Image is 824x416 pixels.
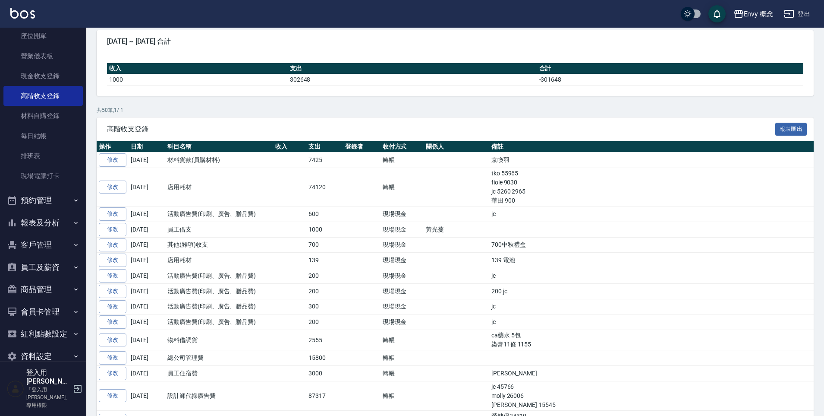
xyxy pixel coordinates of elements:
[3,166,83,186] a: 現場電腦打卡
[3,189,83,212] button: 預約管理
[381,268,424,284] td: 現場現金
[489,168,814,206] td: tko 55965 fiole 9030 jc 5260 2965 華田 900
[306,330,343,350] td: 2555
[489,141,814,152] th: 備註
[3,345,83,368] button: 資料設定
[99,333,126,347] a: 修改
[165,237,273,253] td: 其他(雜項)收支
[129,381,165,410] td: [DATE]
[99,238,126,252] a: 修改
[165,168,273,206] td: 店用耗材
[129,350,165,366] td: [DATE]
[129,141,165,152] th: 日期
[775,123,807,136] button: 報表匯出
[381,206,424,222] td: 現場現金
[99,315,126,329] a: 修改
[381,299,424,314] td: 現場現金
[129,330,165,350] td: [DATE]
[129,283,165,299] td: [DATE]
[165,330,273,350] td: 物料借調貨
[3,126,83,146] a: 每日結帳
[3,66,83,86] a: 現金收支登錄
[129,299,165,314] td: [DATE]
[306,141,343,152] th: 支出
[306,253,343,268] td: 139
[288,63,537,74] th: 支出
[129,168,165,206] td: [DATE]
[306,268,343,284] td: 200
[107,37,803,46] span: [DATE] ~ [DATE] 合計
[306,237,343,253] td: 700
[381,253,424,268] td: 現場現金
[165,268,273,284] td: 活動廣告費(印刷、廣告、贈品費)
[381,168,424,206] td: 轉帳
[165,314,273,330] td: 活動廣告費(印刷、廣告、贈品費)
[165,350,273,366] td: 總公司管理費
[99,285,126,298] a: 修改
[343,141,381,152] th: 登錄者
[165,152,273,168] td: 材料貨款(員購材料)
[288,74,537,85] td: 302648
[99,300,126,314] a: 修改
[99,389,126,403] a: 修改
[3,323,83,345] button: 紅利點數設定
[381,152,424,168] td: 轉帳
[129,152,165,168] td: [DATE]
[489,299,814,314] td: jc
[165,206,273,222] td: 活動廣告費(印刷、廣告、贈品費)
[381,365,424,381] td: 轉帳
[3,106,83,126] a: 材料自購登錄
[306,283,343,299] td: 200
[129,253,165,268] td: [DATE]
[381,314,424,330] td: 現場現金
[99,351,126,365] a: 修改
[381,350,424,366] td: 轉帳
[165,381,273,410] td: 設計師代操廣告費
[489,381,814,410] td: jc 45766 molly 26006 [PERSON_NAME] 15545
[129,222,165,237] td: [DATE]
[489,206,814,222] td: jc
[99,223,126,236] a: 修改
[306,168,343,206] td: 74120
[165,299,273,314] td: 活動廣告費(印刷、廣告、贈品費)
[3,46,83,66] a: 營業儀表板
[99,367,126,380] a: 修改
[424,141,489,152] th: 關係人
[381,381,424,410] td: 轉帳
[99,269,126,283] a: 修改
[489,314,814,330] td: jc
[730,5,777,23] button: Envy 概念
[489,365,814,381] td: [PERSON_NAME]
[129,314,165,330] td: [DATE]
[107,74,288,85] td: 1000
[99,153,126,167] a: 修改
[780,6,814,22] button: 登出
[306,206,343,222] td: 600
[273,141,306,152] th: 收入
[3,146,83,166] a: 排班表
[165,253,273,268] td: 店用耗材
[775,124,807,133] a: 報表匯出
[3,278,83,301] button: 商品管理
[165,283,273,299] td: 活動廣告費(印刷、廣告、贈品費)
[10,8,35,19] img: Logo
[489,283,814,299] td: 200 jc
[3,26,83,46] a: 座位開單
[3,256,83,279] button: 員工及薪資
[99,254,126,267] a: 修改
[107,63,288,74] th: 收入
[381,237,424,253] td: 現場現金
[306,365,343,381] td: 3000
[306,381,343,410] td: 87317
[381,222,424,237] td: 現場現金
[26,368,70,386] h5: 登入用[PERSON_NAME]
[381,330,424,350] td: 轉帳
[489,253,814,268] td: 139 電池
[489,268,814,284] td: jc
[3,301,83,323] button: 會員卡管理
[99,181,126,194] a: 修改
[129,365,165,381] td: [DATE]
[3,212,83,234] button: 報表及分析
[165,141,273,152] th: 科目名稱
[3,234,83,256] button: 客戶管理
